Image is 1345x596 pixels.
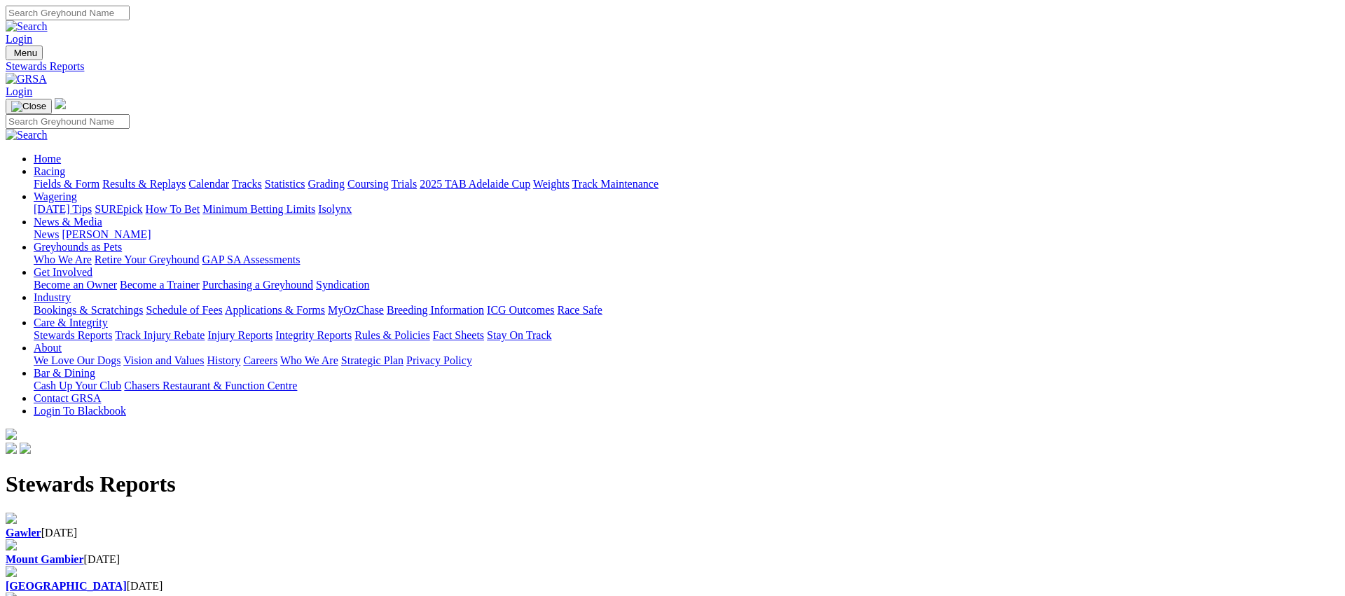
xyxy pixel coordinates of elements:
input: Search [6,6,130,20]
input: Search [6,114,130,129]
div: Industry [34,304,1339,317]
a: Strategic Plan [341,354,403,366]
a: Fields & Form [34,178,99,190]
a: Results & Replays [102,178,186,190]
span: Menu [14,48,37,58]
div: [DATE] [6,527,1339,539]
a: Schedule of Fees [146,304,222,316]
img: twitter.svg [20,443,31,454]
div: News & Media [34,228,1339,241]
a: Weights [533,178,570,190]
a: Tracks [232,178,262,190]
a: Breeding Information [387,304,484,316]
a: Chasers Restaurant & Function Centre [124,380,297,391]
a: Minimum Betting Limits [202,203,315,215]
a: News & Media [34,216,102,228]
a: Calendar [188,178,229,190]
a: Care & Integrity [34,317,108,328]
a: Vision and Values [123,354,204,366]
a: Track Maintenance [572,178,658,190]
button: Toggle navigation [6,99,52,114]
div: Wagering [34,203,1339,216]
a: Become a Trainer [120,279,200,291]
a: Who We Are [34,254,92,265]
a: Coursing [347,178,389,190]
a: Wagering [34,190,77,202]
a: News [34,228,59,240]
a: Statistics [265,178,305,190]
img: Search [6,20,48,33]
img: facebook.svg [6,443,17,454]
a: About [34,342,62,354]
a: Stewards Reports [6,60,1339,73]
a: Login To Blackbook [34,405,126,417]
a: Greyhounds as Pets [34,241,122,253]
img: Search [6,129,48,141]
a: Integrity Reports [275,329,352,341]
div: [DATE] [6,580,1339,592]
a: [DATE] Tips [34,203,92,215]
a: Mount Gambier [6,553,84,565]
a: Stewards Reports [34,329,112,341]
a: Login [6,85,32,97]
a: Applications & Forms [225,304,325,316]
div: [DATE] [6,553,1339,566]
a: Get Involved [34,266,92,278]
a: MyOzChase [328,304,384,316]
a: Isolynx [318,203,352,215]
a: Become an Owner [34,279,117,291]
h1: Stewards Reports [6,471,1339,497]
a: Retire Your Greyhound [95,254,200,265]
img: file-red.svg [6,539,17,550]
a: [PERSON_NAME] [62,228,151,240]
div: About [34,354,1339,367]
a: Grading [308,178,345,190]
a: SUREpick [95,203,142,215]
img: Close [11,101,46,112]
a: Privacy Policy [406,354,472,366]
a: Race Safe [557,304,602,316]
a: How To Bet [146,203,200,215]
a: Bookings & Scratchings [34,304,143,316]
a: Cash Up Your Club [34,380,121,391]
a: Racing [34,165,65,177]
a: Syndication [316,279,369,291]
img: logo-grsa-white.png [6,429,17,440]
a: ICG Outcomes [487,304,554,316]
a: Gawler [6,527,41,539]
a: 2025 TAB Adelaide Cup [420,178,530,190]
a: History [207,354,240,366]
a: Trials [391,178,417,190]
button: Toggle navigation [6,46,43,60]
a: Who We Are [280,354,338,366]
a: Home [34,153,61,165]
a: Login [6,33,32,45]
a: Careers [243,354,277,366]
div: Racing [34,178,1339,190]
img: file-red.svg [6,513,17,524]
a: GAP SA Assessments [202,254,301,265]
div: Greyhounds as Pets [34,254,1339,266]
a: Fact Sheets [433,329,484,341]
a: We Love Our Dogs [34,354,120,366]
a: Contact GRSA [34,392,101,404]
a: Track Injury Rebate [115,329,205,341]
img: file-red.svg [6,566,17,577]
img: logo-grsa-white.png [55,98,66,109]
a: Rules & Policies [354,329,430,341]
a: Bar & Dining [34,367,95,379]
div: Get Involved [34,279,1339,291]
div: Care & Integrity [34,329,1339,342]
a: [GEOGRAPHIC_DATA] [6,580,127,592]
a: Stay On Track [487,329,551,341]
a: Industry [34,291,71,303]
a: Purchasing a Greyhound [202,279,313,291]
img: GRSA [6,73,47,85]
a: Injury Reports [207,329,273,341]
div: Bar & Dining [34,380,1339,392]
